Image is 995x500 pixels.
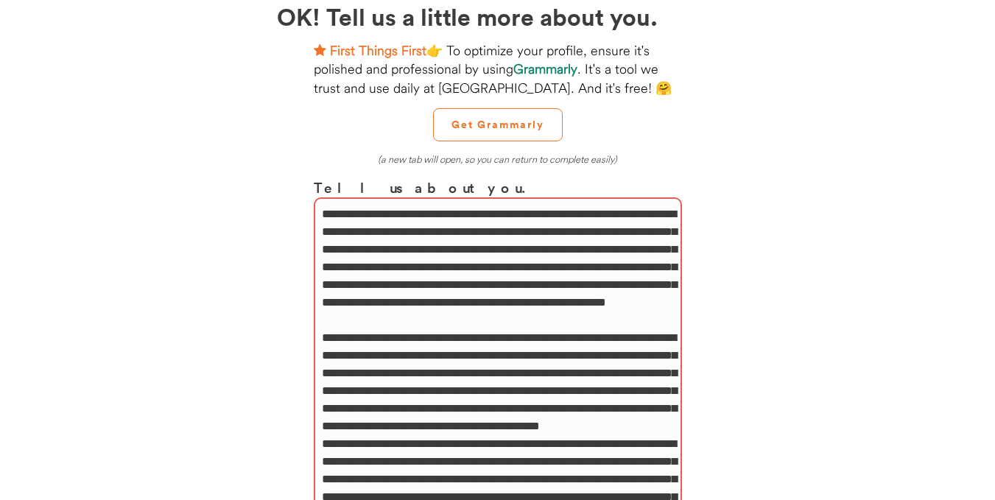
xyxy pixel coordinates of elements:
h3: Tell us about you. [314,177,682,198]
div: 👉 To optimize your profile, ensure it's polished and professional by using . It's a tool we trust... [314,41,682,97]
strong: First Things First [330,42,426,59]
em: (a new tab will open, so you can return to complete easily) [378,153,617,165]
button: Get Grammarly [433,108,563,141]
strong: Grammarly [513,60,577,77]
